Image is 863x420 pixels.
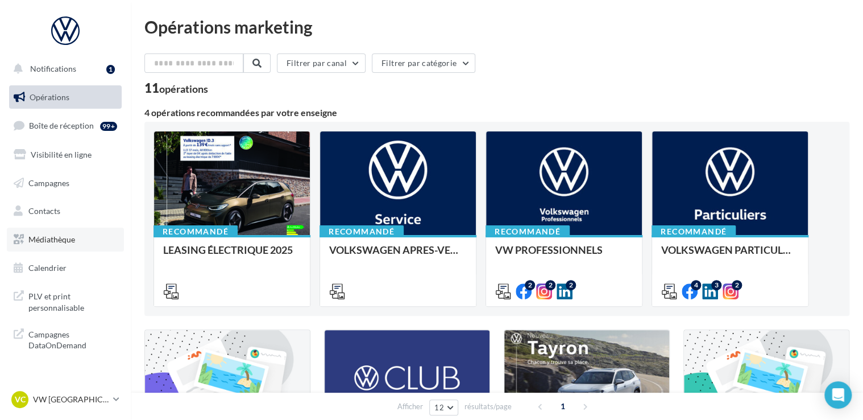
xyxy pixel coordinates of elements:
[159,84,208,94] div: opérations
[486,225,570,238] div: Recommandé
[372,53,475,73] button: Filtrer par catégorie
[153,225,238,238] div: Recommandé
[28,206,60,216] span: Contacts
[30,64,76,73] span: Notifications
[28,327,117,351] span: Campagnes DataOnDemand
[434,403,444,412] span: 12
[7,256,124,280] a: Calendrier
[31,150,92,159] span: Visibilité en ligne
[652,225,736,238] div: Recommandé
[7,228,124,252] a: Médiathèque
[525,280,535,290] div: 2
[732,280,742,290] div: 2
[7,171,124,195] a: Campagnes
[320,225,404,238] div: Recommandé
[30,92,69,102] span: Opérations
[7,143,124,167] a: Visibilité en ligne
[329,244,467,267] div: VOLKSWAGEN APRES-VENTE
[7,199,124,223] a: Contacts
[29,121,94,130] span: Boîte de réception
[144,18,849,35] div: Opérations marketing
[163,244,301,267] div: LEASING ÉLECTRIQUE 2025
[144,82,208,94] div: 11
[711,280,721,290] div: 3
[277,53,366,73] button: Filtrer par canal
[7,113,124,138] a: Boîte de réception99+
[7,85,124,109] a: Opérations
[33,394,109,405] p: VW [GEOGRAPHIC_DATA]
[28,263,67,273] span: Calendrier
[7,322,124,356] a: Campagnes DataOnDemand
[545,280,555,290] div: 2
[28,289,117,313] span: PLV et print personnalisable
[464,401,512,412] span: résultats/page
[28,178,69,187] span: Campagnes
[28,234,75,244] span: Médiathèque
[554,397,572,415] span: 1
[144,108,849,117] div: 4 opérations recommandées par votre enseigne
[15,394,26,405] span: VC
[7,57,119,81] button: Notifications 1
[661,244,799,267] div: VOLKSWAGEN PARTICULIER
[100,122,117,131] div: 99+
[397,401,423,412] span: Afficher
[691,280,701,290] div: 4
[566,280,576,290] div: 2
[106,65,115,74] div: 1
[824,381,852,409] div: Open Intercom Messenger
[429,400,458,415] button: 12
[9,389,122,410] a: VC VW [GEOGRAPHIC_DATA]
[495,244,633,267] div: VW PROFESSIONNELS
[7,284,124,318] a: PLV et print personnalisable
